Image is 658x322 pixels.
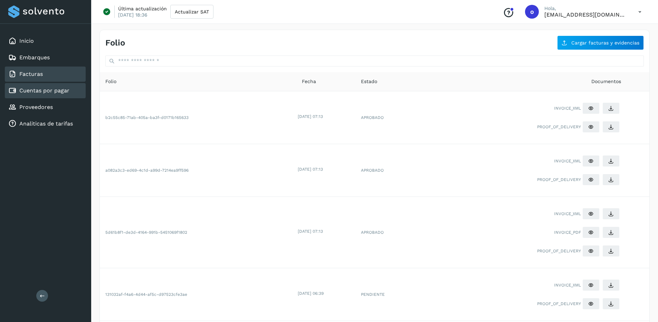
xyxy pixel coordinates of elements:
[19,38,34,44] a: Inicio
[302,78,316,85] span: Fecha
[19,120,73,127] a: Analiticas de tarifas
[355,268,431,321] td: PENDIENTE
[5,67,86,82] div: Facturas
[537,124,581,130] span: PROOF_OF_DELIVERY
[100,91,296,144] td: b2c55c85-71ab-405a-ba3f-d0171b165633
[298,166,354,172] div: [DATE] 07:13
[19,71,43,77] a: Facturas
[100,268,296,321] td: 131032af-f4a6-4d44-af5c-d97523cfe3ae
[355,197,431,268] td: APROBADO
[298,228,354,234] div: [DATE] 07:13
[298,113,354,120] div: [DATE] 07:13
[355,144,431,197] td: APROBADO
[118,12,147,18] p: [DATE] 18:36
[5,83,86,98] div: Cuentas por pagar
[557,36,644,50] button: Cargar facturas y evidencias
[19,104,53,110] a: Proveedores
[5,100,86,115] div: Proveedores
[361,78,377,85] span: Estado
[105,38,125,48] h4: Folio
[298,290,354,296] div: [DATE] 06:39
[19,87,69,94] a: Cuentas por pagar
[554,282,581,288] span: INVOICE_XML
[591,78,621,85] span: Documentos
[175,9,209,14] span: Actualizar SAT
[5,33,86,49] div: Inicio
[537,177,581,183] span: PROOF_OF_DELIVERY
[554,229,581,235] span: INVOICE_PDF
[170,5,213,19] button: Actualizar SAT
[554,105,581,111] span: INVOICE_XML
[19,54,50,61] a: Embarques
[544,11,627,18] p: oscar@solvento.mx
[100,197,296,268] td: 5d61b8f1-de3d-4164-991b-5451069f1802
[5,50,86,65] div: Embarques
[5,116,86,131] div: Analiticas de tarifas
[355,91,431,144] td: APROBADO
[571,40,639,45] span: Cargar facturas y evidencias
[554,211,581,217] span: INVOICE_XML
[537,301,581,307] span: PROOF_OF_DELIVERY
[100,144,296,197] td: a082a3c3-ed69-4c1d-a99d-7214ea9ff596
[105,78,116,85] span: Folio
[537,248,581,254] span: PROOF_OF_DELIVERY
[554,158,581,164] span: INVOICE_XML
[118,6,167,12] p: Última actualización
[544,6,627,11] p: Hola,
